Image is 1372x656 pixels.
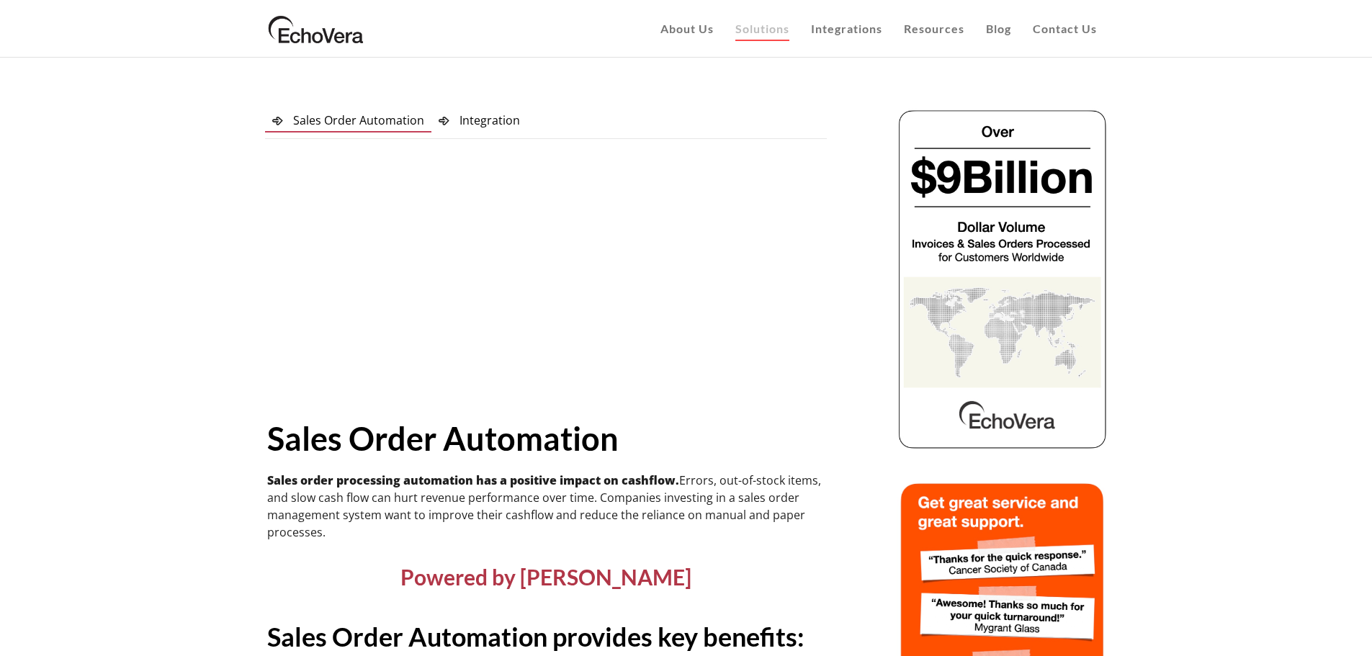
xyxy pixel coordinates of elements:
[986,22,1011,35] span: Blog
[267,472,679,488] strong: Sales order processing automation has a positive impact on cashflow.
[267,621,804,652] strong: Sales Order Automation provides key benefits:
[660,22,714,35] span: About Us
[344,163,748,390] iframe: Sales Order Automation
[267,419,619,458] strong: Sales Order Automation
[735,22,789,35] span: Solutions
[431,108,527,132] a: Integration
[400,564,691,590] span: Powered by [PERSON_NAME]
[811,22,882,35] span: Integrations
[1033,22,1097,35] span: Contact Us
[265,108,431,132] a: Sales Order Automation
[897,108,1108,450] img: echovera dollar volume
[293,112,424,128] span: Sales Order Automation
[265,11,367,47] img: EchoVera
[1218,624,1365,656] iframe: chat widget
[459,112,520,128] span: Integration
[267,472,825,541] p: Errors, out-of-stock items, and slow cash flow can hurt revenue performance over time. Companies ...
[904,22,964,35] span: Resources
